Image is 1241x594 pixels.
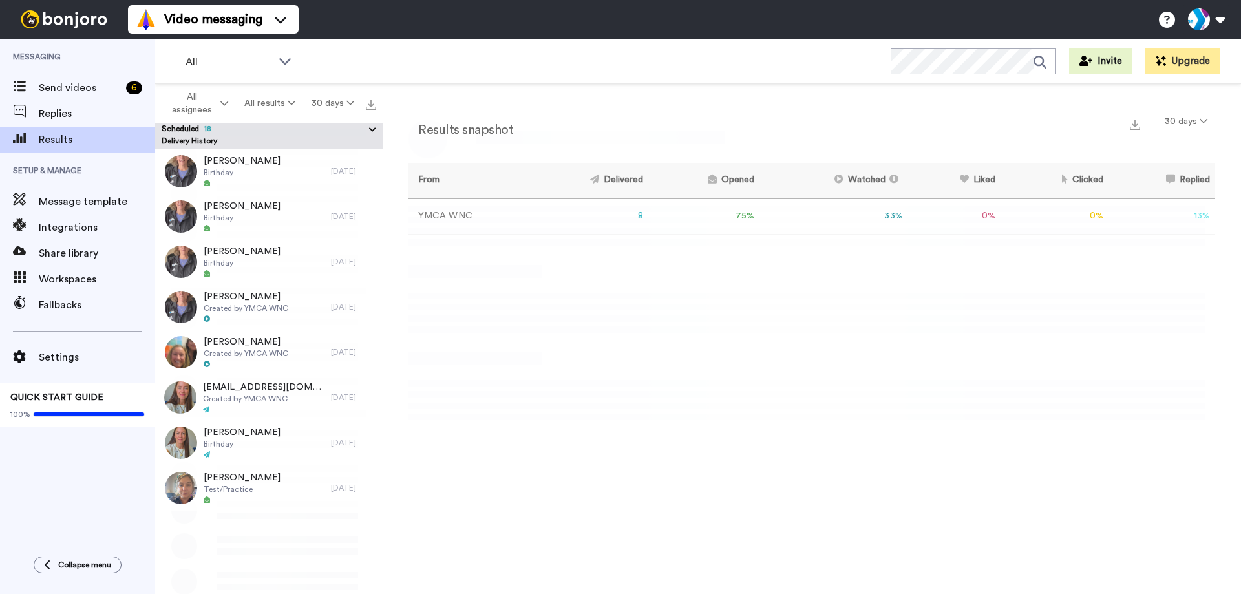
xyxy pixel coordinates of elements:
[165,155,197,187] img: e0a539f1-1151-404e-93e1-7d996fb1d4ea-thumb.jpg
[204,154,281,167] span: [PERSON_NAME]
[39,106,155,122] span: Replies
[1001,198,1108,234] td: 0 %
[155,136,383,149] div: Delivery History
[366,100,376,110] img: export.svg
[165,200,197,233] img: 922c11dd-9f8c-4a6b-8947-c2d68f2ed8a3-thumb.jpg
[204,245,281,258] span: [PERSON_NAME]
[303,92,362,115] button: 30 days
[526,198,648,234] td: 8
[155,149,383,194] a: [PERSON_NAME]Birthday[DATE]
[331,438,376,448] div: [DATE]
[39,246,155,261] span: Share library
[759,198,908,234] td: 33 %
[331,302,376,312] div: [DATE]
[199,125,211,133] span: 18
[331,166,376,176] div: [DATE]
[204,484,281,494] span: Test/Practice
[526,163,648,198] th: Delivered
[39,271,155,287] span: Workspaces
[759,163,908,198] th: Watched
[164,10,262,28] span: Video messaging
[10,393,103,402] span: QUICK START GUIDE
[648,198,759,234] td: 75 %
[162,125,211,133] span: Scheduled
[165,472,197,504] img: 2227f37a-80ec-4f28-a537-a1a10954e17a-thumb.jpg
[39,80,121,96] span: Send videos
[1145,48,1220,74] button: Upgrade
[237,92,304,115] button: All results
[331,211,376,222] div: [DATE]
[10,409,30,419] span: 100%
[362,94,380,113] button: Export all results that match these filters now.
[39,132,155,147] span: Results
[165,90,218,116] span: All assignees
[1130,120,1140,130] img: export.svg
[204,348,288,359] span: Created by YMCA WNC
[165,291,197,323] img: 7dfddf8d-7694-4bcb-b943-af1fc9a01b29-thumb.jpg
[1157,110,1215,133] button: 30 days
[165,427,197,459] img: a258b027-ff83-41e9-b5a3-92803788277d-thumb.jpg
[408,163,526,198] th: From
[1108,198,1215,234] td: 13 %
[204,303,288,313] span: Created by YMCA WNC
[331,392,376,403] div: [DATE]
[136,9,156,30] img: vm-color.svg
[408,123,513,137] h2: Results snapshot
[155,239,383,284] a: [PERSON_NAME]Birthday[DATE]
[648,163,759,198] th: Opened
[203,381,324,394] span: [EMAIL_ADDRESS][DOMAIN_NAME]
[58,560,111,570] span: Collapse menu
[39,194,155,209] span: Message template
[1108,163,1215,198] th: Replied
[39,220,155,235] span: Integrations
[204,439,281,449] span: Birthday
[165,246,197,278] img: 9537b1f7-28b0-4d8c-b9aa-cc6443e18920-thumb.jpg
[331,483,376,493] div: [DATE]
[1001,163,1108,198] th: Clicked
[155,284,383,330] a: [PERSON_NAME]Created by YMCA WNC[DATE]
[39,350,155,365] span: Settings
[164,381,196,414] img: 16bb769e-a4a2-41a2-91d4-a1550a637933-thumb.jpg
[331,257,376,267] div: [DATE]
[204,258,281,268] span: Birthday
[155,375,383,420] a: [EMAIL_ADDRESS][DOMAIN_NAME]Created by YMCA WNC[DATE]
[155,420,383,465] a: [PERSON_NAME]Birthday[DATE]
[331,347,376,357] div: [DATE]
[155,465,383,511] a: [PERSON_NAME]Test/Practice[DATE]
[908,163,1001,198] th: Liked
[155,330,383,375] a: [PERSON_NAME]Created by YMCA WNC[DATE]
[155,194,383,239] a: [PERSON_NAME]Birthday[DATE]
[204,290,288,303] span: [PERSON_NAME]
[126,81,142,94] div: 6
[203,394,324,404] span: Created by YMCA WNC
[158,85,237,122] button: All assignees
[204,426,281,439] span: [PERSON_NAME]
[1126,114,1144,133] button: Export a summary of each team member’s results that match this filter now.
[204,471,281,484] span: [PERSON_NAME]
[908,198,1001,234] td: 0 %
[204,200,281,213] span: [PERSON_NAME]
[204,167,281,178] span: Birthday
[34,557,122,573] button: Collapse menu
[204,335,288,348] span: [PERSON_NAME]
[186,54,272,70] span: All
[408,198,526,234] td: YMCA WNC
[162,123,383,137] button: Scheduled18
[16,10,112,28] img: bj-logo-header-white.svg
[204,213,281,223] span: Birthday
[1069,48,1132,74] button: Invite
[165,336,197,368] img: d1d19e15-b099-4716-938a-f7a9732b3eb1-thumb.jpg
[39,297,155,313] span: Fallbacks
